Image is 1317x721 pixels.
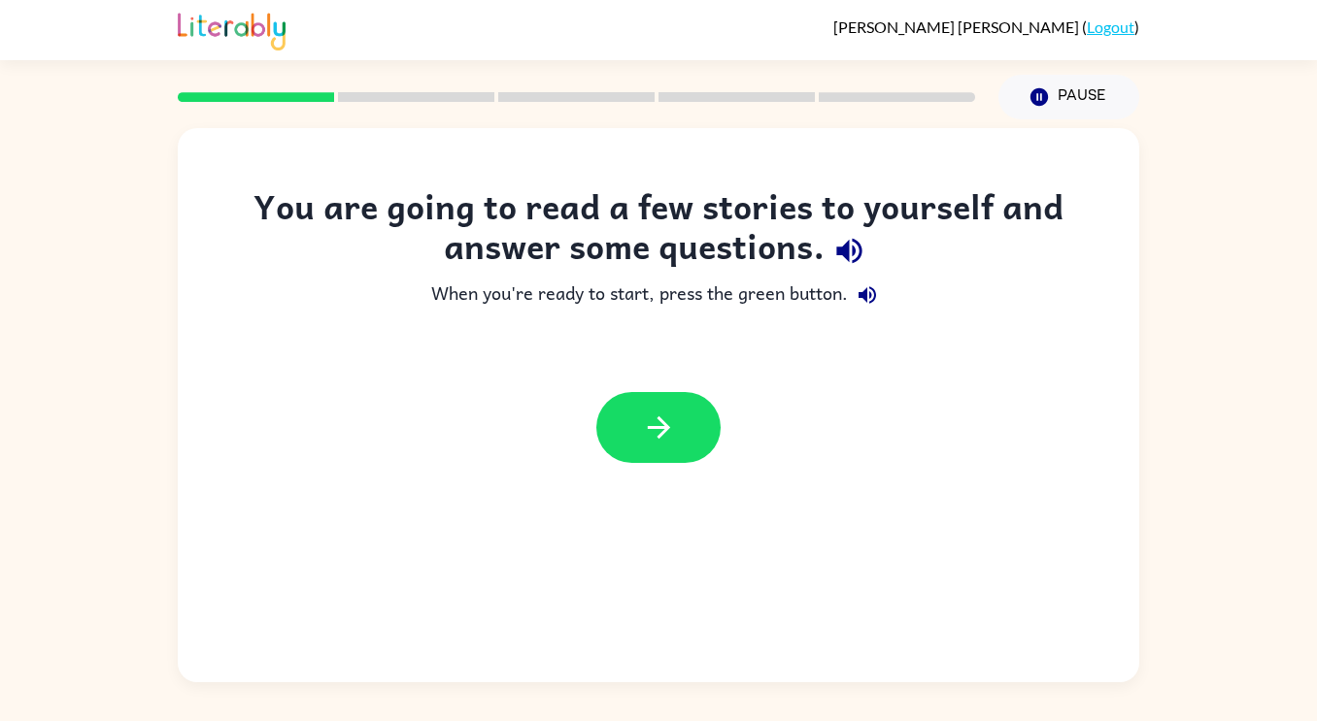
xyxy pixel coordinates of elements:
[833,17,1082,36] span: [PERSON_NAME] [PERSON_NAME]
[217,186,1100,276] div: You are going to read a few stories to yourself and answer some questions.
[217,276,1100,314] div: When you're ready to start, press the green button.
[1087,17,1134,36] a: Logout
[833,17,1139,36] div: ( )
[178,8,286,50] img: Literably
[998,75,1139,119] button: Pause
